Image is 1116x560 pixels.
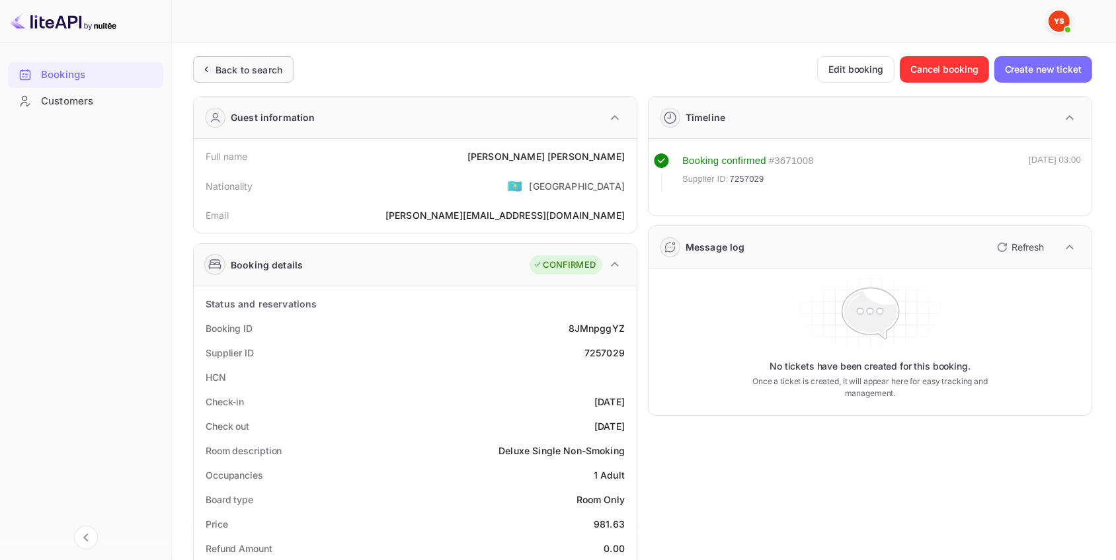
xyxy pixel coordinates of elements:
[1049,11,1070,32] img: Yandex Support
[467,149,625,163] div: [PERSON_NAME] [PERSON_NAME]
[994,56,1092,83] button: Create new ticket
[231,110,315,124] div: Guest information
[41,67,157,83] div: Bookings
[206,419,249,433] div: Check out
[686,240,745,254] div: Message log
[594,395,625,409] div: [DATE]
[206,179,253,193] div: Nationality
[74,526,98,549] button: Collapse navigation
[206,444,282,458] div: Room description
[216,63,282,77] div: Back to search
[682,173,729,186] span: Supplier ID:
[206,297,317,311] div: Status and reservations
[8,62,163,87] a: Bookings
[8,62,163,88] div: Bookings
[206,208,229,222] div: Email
[686,110,725,124] div: Timeline
[385,208,625,222] div: [PERSON_NAME][EMAIL_ADDRESS][DOMAIN_NAME]
[584,346,625,360] div: 7257029
[730,173,764,186] span: 7257029
[1029,153,1081,192] div: [DATE] 03:00
[11,11,116,32] img: LiteAPI logo
[989,237,1049,258] button: Refresh
[594,517,625,531] div: 981.63
[8,89,163,114] div: Customers
[1012,240,1044,254] p: Refresh
[206,321,253,335] div: Booking ID
[604,541,625,555] div: 0.00
[577,493,625,506] div: Room Only
[206,468,263,482] div: Occupancies
[507,174,522,198] span: United States
[751,376,989,399] p: Once a ticket is created, it will appear here for easy tracking and management.
[533,259,596,272] div: CONFIRMED
[900,56,989,83] button: Cancel booking
[41,94,157,109] div: Customers
[498,444,625,458] div: Deluxe Single Non-Smoking
[569,321,625,335] div: 8JMnpggYZ
[206,395,244,409] div: Check-in
[206,346,254,360] div: Supplier ID
[817,56,895,83] button: Edit booking
[206,149,247,163] div: Full name
[8,89,163,113] a: Customers
[682,153,766,169] div: Booking confirmed
[206,370,226,384] div: HCN
[594,468,625,482] div: 1 Adult
[770,360,971,373] p: No tickets have been created for this booking.
[206,493,253,506] div: Board type
[594,419,625,433] div: [DATE]
[769,153,814,169] div: # 3671008
[231,258,303,272] div: Booking details
[206,541,272,555] div: Refund Amount
[206,517,228,531] div: Price
[529,179,625,193] div: [GEOGRAPHIC_DATA]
